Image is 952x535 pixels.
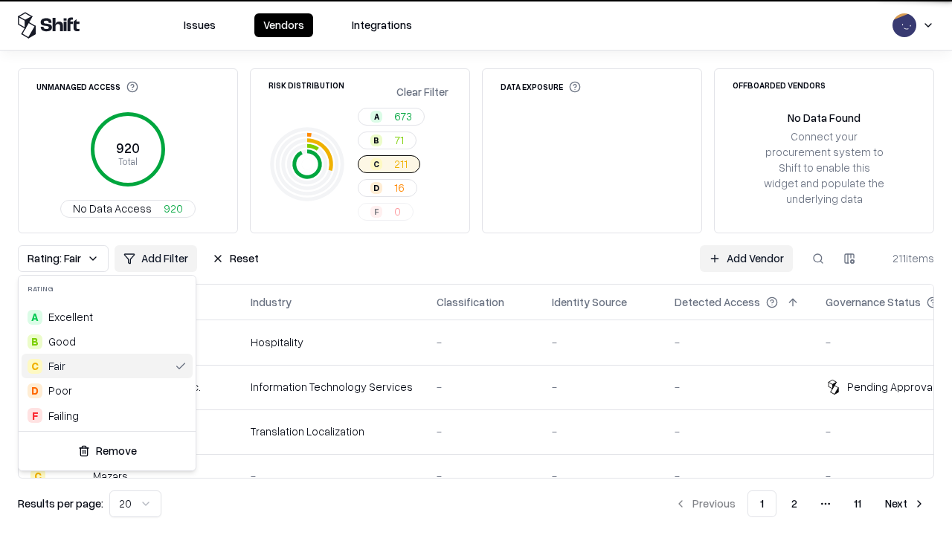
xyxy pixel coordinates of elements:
[48,408,79,424] div: Failing
[48,334,76,349] span: Good
[19,276,196,302] div: Rating
[48,358,65,374] span: Fair
[28,334,42,349] div: B
[28,408,42,423] div: F
[28,359,42,374] div: C
[19,302,196,431] div: Suggestions
[25,438,190,464] button: Remove
[28,383,42,398] div: D
[28,310,42,325] div: A
[48,383,72,398] div: Poor
[48,309,93,325] span: Excellent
